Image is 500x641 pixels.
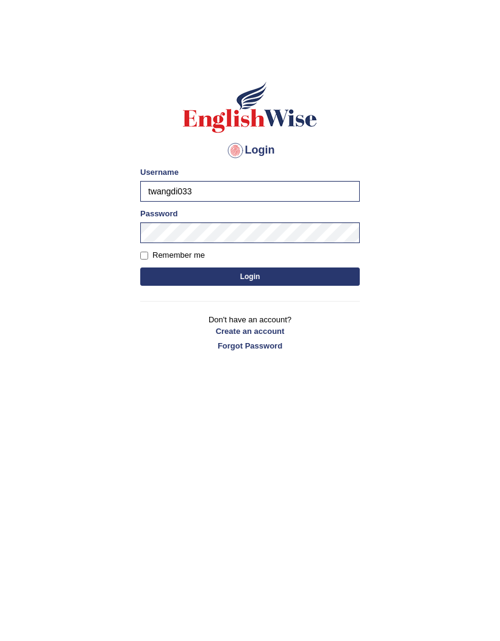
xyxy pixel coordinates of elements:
button: Login [140,267,360,286]
img: Logo of English Wise sign in for intelligent practice with AI [180,80,320,135]
h4: Login [140,141,360,160]
label: Password [140,208,177,219]
input: Remember me [140,252,148,260]
a: Forgot Password [140,340,360,352]
a: Create an account [140,325,360,337]
label: Username [140,166,179,178]
p: Don't have an account? [140,314,360,352]
label: Remember me [140,249,205,261]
